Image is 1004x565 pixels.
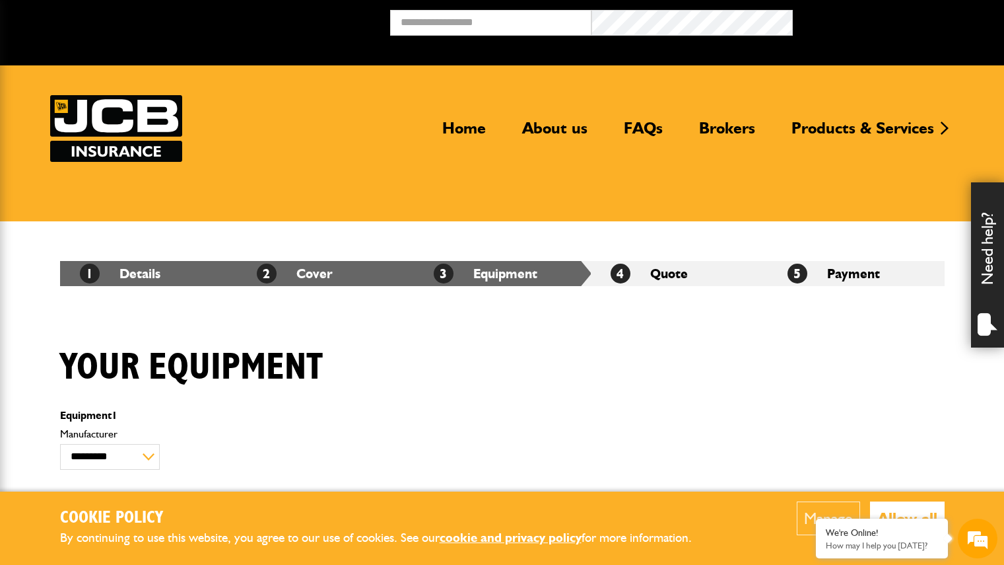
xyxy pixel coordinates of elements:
label: Manufacturer [60,429,643,439]
img: JCB Insurance Services logo [50,95,182,162]
a: Home [432,118,496,149]
span: 4 [611,264,630,283]
div: We're Online! [826,527,938,539]
p: By continuing to use this website, you agree to our use of cookies. See our for more information. [60,528,714,548]
div: Need help? [971,182,1004,348]
a: Products & Services [782,118,944,149]
span: 2 [257,264,277,283]
a: 1Details [80,266,160,282]
button: Broker Login [793,10,994,30]
span: 3 [434,264,453,283]
p: Equipment [60,410,643,421]
li: Payment [768,261,945,286]
a: 2Cover [257,266,333,282]
span: 1 [112,409,117,422]
a: Brokers [689,118,765,149]
li: Equipment [414,261,591,286]
a: cookie and privacy policy [440,530,582,545]
button: Manage [797,502,860,535]
h1: Your equipment [60,346,323,390]
a: About us [512,118,597,149]
li: Quote [591,261,768,286]
button: Allow all [870,502,945,535]
span: 1 [80,264,100,283]
a: JCB Insurance Services [50,95,182,162]
a: FAQs [614,118,673,149]
h2: Cookie Policy [60,508,714,529]
span: 5 [787,264,807,283]
p: How may I help you today? [826,541,938,550]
